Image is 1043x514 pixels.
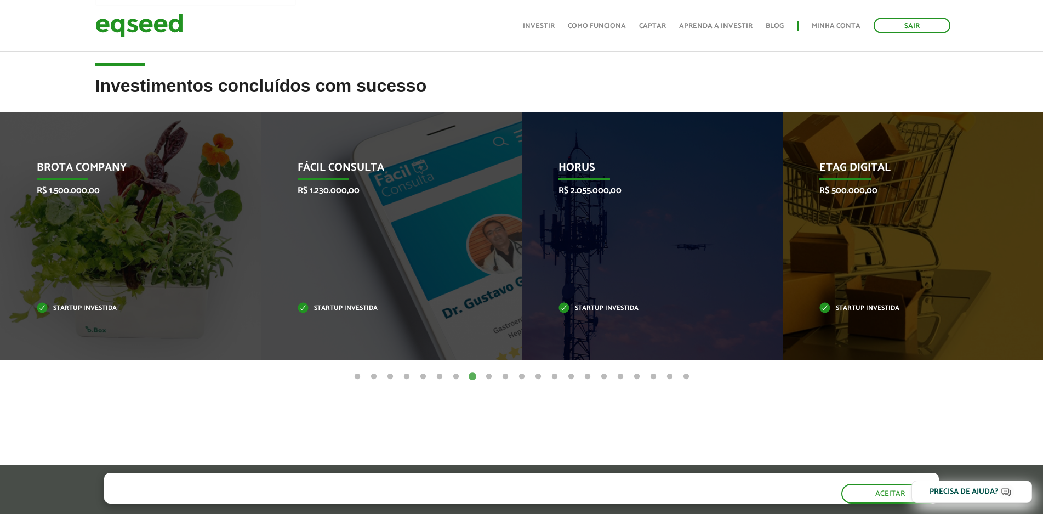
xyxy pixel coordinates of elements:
[631,371,642,382] button: 18 of 21
[841,484,939,504] button: Aceitar
[664,371,675,382] button: 20 of 21
[368,371,379,382] button: 2 of 21
[648,371,659,382] button: 19 of 21
[418,371,429,382] button: 5 of 21
[298,161,469,180] p: Fácil Consulta
[766,22,784,30] a: Blog
[451,371,461,382] button: 7 of 21
[37,161,208,180] p: Brota Company
[523,22,555,30] a: Investir
[483,371,494,382] button: 9 of 21
[37,185,208,196] p: R$ 1.500.000,00
[582,371,593,382] button: 15 of 21
[434,371,445,382] button: 6 of 21
[401,371,412,382] button: 4 of 21
[558,161,729,180] p: HORUS
[533,371,544,382] button: 12 of 21
[819,185,990,196] p: R$ 500.000,00
[467,371,478,382] button: 8 of 21
[516,371,527,382] button: 11 of 21
[615,371,626,382] button: 17 of 21
[679,22,753,30] a: Aprenda a investir
[500,371,511,382] button: 10 of 21
[819,306,990,312] p: Startup investida
[37,306,208,312] p: Startup investida
[558,185,729,196] p: R$ 2.055.000,00
[558,306,729,312] p: Startup investida
[104,493,501,503] p: Ao clicar em "aceitar", você aceita nossa .
[681,371,692,382] button: 21 of 21
[568,22,626,30] a: Como funciona
[95,76,948,112] h2: Investimentos concluídos com sucesso
[249,494,375,503] a: política de privacidade e de cookies
[385,371,396,382] button: 3 of 21
[566,371,577,382] button: 14 of 21
[812,22,860,30] a: Minha conta
[298,306,469,312] p: Startup investida
[95,11,183,40] img: EqSeed
[352,371,363,382] button: 1 of 21
[549,371,560,382] button: 13 of 21
[298,185,469,196] p: R$ 1.230.000,00
[104,473,501,490] h5: O site da EqSeed utiliza cookies para melhorar sua navegação.
[874,18,950,33] a: Sair
[819,161,990,180] p: Etag Digital
[639,22,666,30] a: Captar
[599,371,609,382] button: 16 of 21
